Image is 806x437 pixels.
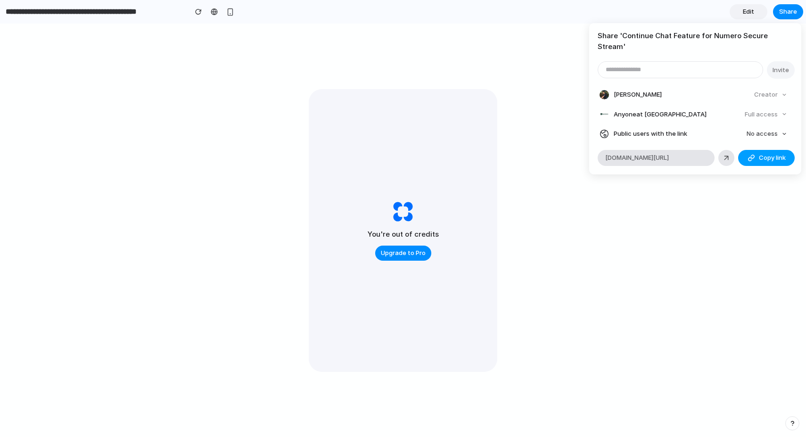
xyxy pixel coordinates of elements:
[614,110,707,119] span: Anyone at [GEOGRAPHIC_DATA]
[747,129,778,139] span: No access
[738,150,795,166] button: Copy link
[605,153,669,163] span: [DOMAIN_NAME][URL]
[614,90,662,99] span: [PERSON_NAME]
[743,127,791,140] button: No access
[598,150,715,166] div: [DOMAIN_NAME][URL]
[598,31,793,52] h4: Share ' Continue Chat Feature for Numero Secure Stream '
[759,153,786,163] span: Copy link
[614,129,687,139] span: Public users with the link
